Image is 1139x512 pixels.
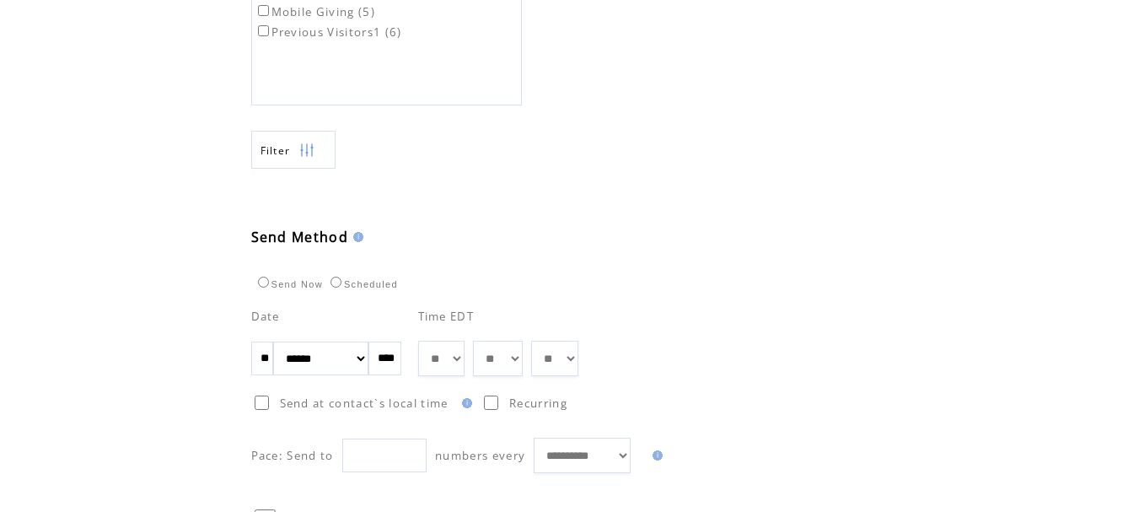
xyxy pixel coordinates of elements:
label: Previous Visitors1 (6) [255,24,402,40]
span: Send Method [251,228,349,246]
span: numbers every [435,448,525,463]
input: Send Now [258,277,269,288]
img: help.gif [348,232,363,242]
input: Scheduled [330,277,341,288]
input: Previous Visitors1 (6) [258,25,269,36]
a: Filter [251,131,336,169]
img: help.gif [647,450,663,461]
span: Time EDT [418,309,475,324]
input: Mobile Giving (5) [258,5,269,16]
img: help.gif [457,398,472,408]
span: Date [251,309,280,324]
span: Send at contact`s local time [280,396,449,411]
label: Mobile Giving (5) [255,4,376,19]
span: Recurring [509,396,567,411]
span: Show filters [261,143,291,158]
img: filters.png [299,132,314,170]
label: Send Now [254,279,323,289]
label: Scheduled [326,279,398,289]
span: Pace: Send to [251,448,334,463]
